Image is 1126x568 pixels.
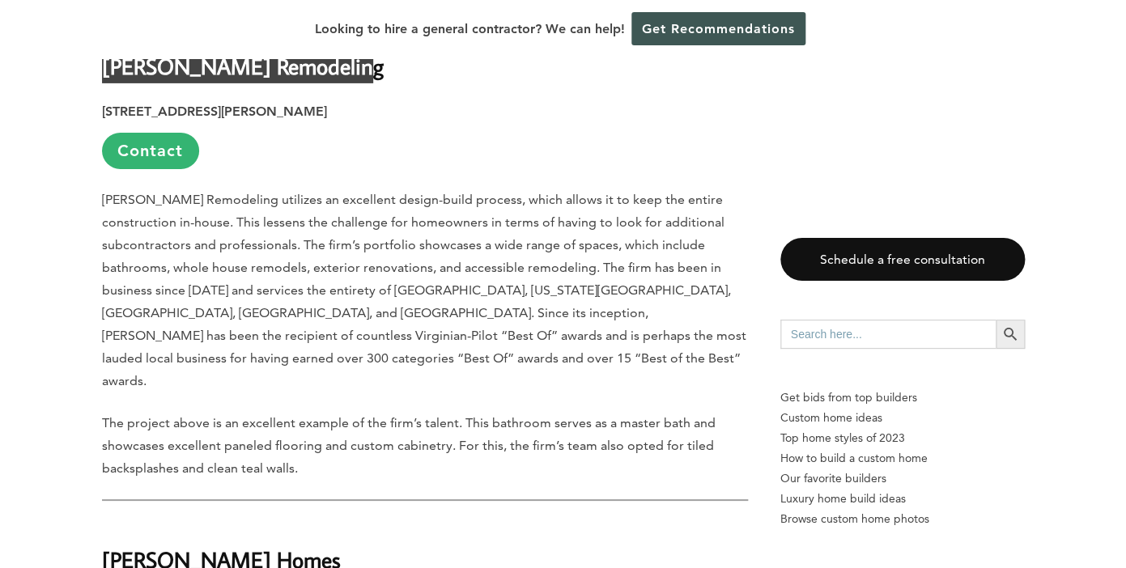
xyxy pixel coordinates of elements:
a: Schedule a free consultation [780,238,1025,281]
input: Search here... [780,320,996,349]
strong: [PERSON_NAME] Remodeling [102,52,384,80]
p: Get bids from top builders [780,388,1025,408]
a: Browse custom home photos [780,509,1025,529]
a: How to build a custom home [780,448,1025,468]
p: [PERSON_NAME] Remodeling utilizes an excellent design-build process, which allows it to keep the ... [102,189,748,392]
a: Custom home ideas [780,408,1025,428]
a: Our favorite builders [780,468,1025,489]
a: Top home styles of 2023 [780,428,1025,448]
iframe: Drift Widget Chat Controller [815,451,1107,549]
strong: [STREET_ADDRESS][PERSON_NAME] [102,104,327,119]
a: Luxury home build ideas [780,489,1025,509]
a: Contact [102,133,199,169]
svg: Search [1001,325,1019,343]
p: The project above is an excellent example of the firm’s talent. This bathroom serves as a master ... [102,412,748,480]
a: Get Recommendations [631,12,805,45]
